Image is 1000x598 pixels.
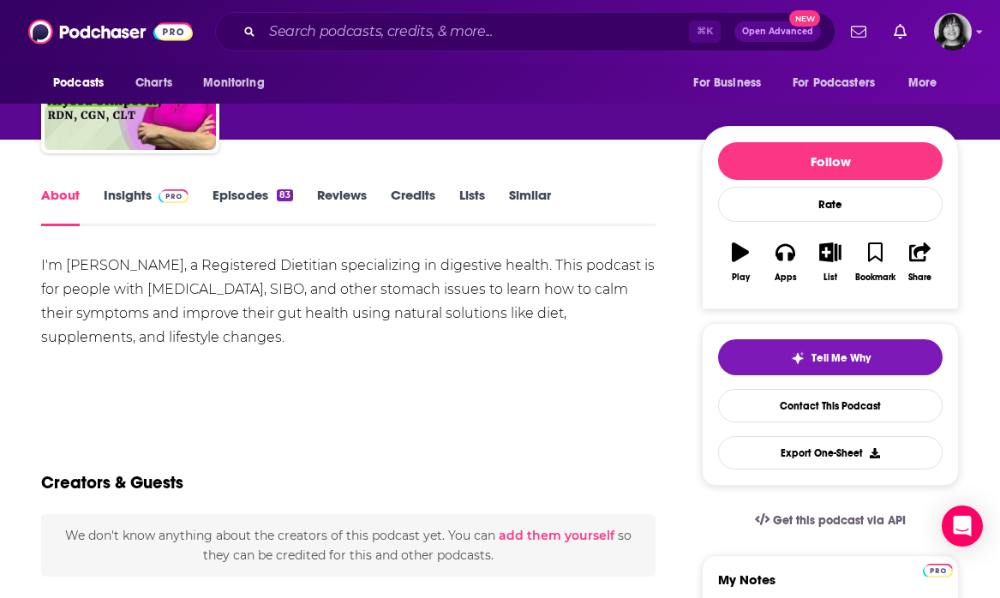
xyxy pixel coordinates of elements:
[773,513,906,528] span: Get this podcast via API
[718,339,943,375] button: tell me why sparkleTell Me Why
[41,472,183,493] h2: Creators & Guests
[693,71,761,95] span: For Business
[923,561,953,577] a: Pro website
[742,27,813,36] span: Open Advanced
[887,17,913,46] a: Show notifications dropdown
[262,18,689,45] input: Search podcasts, credits, & more...
[811,351,871,365] span: Tell Me Why
[391,187,435,226] a: Credits
[734,21,821,42] button: Open AdvancedNew
[65,528,632,562] span: We don't know anything about the creators of this podcast yet . You can so they can be credited f...
[908,272,931,283] div: Share
[853,231,897,293] button: Bookmark
[203,71,264,95] span: Monitoring
[855,272,895,283] div: Bookmark
[213,187,293,226] a: Episodes83
[215,12,835,51] div: Search podcasts, credits, & more...
[41,254,656,350] div: I'm [PERSON_NAME], a Registered Dietitian specializing in digestive health. This podcast is for p...
[732,272,750,283] div: Play
[844,17,873,46] a: Show notifications dropdown
[317,187,367,226] a: Reviews
[277,189,293,201] div: 83
[823,272,837,283] div: List
[104,187,189,226] a: InsightsPodchaser Pro
[934,13,972,51] span: Logged in as parkdalepublicity1
[509,187,551,226] a: Similar
[718,231,763,293] button: Play
[942,505,983,547] div: Open Intercom Messenger
[763,231,807,293] button: Apps
[718,389,943,422] a: Contact This Podcast
[718,187,943,222] div: Rate
[159,189,189,203] img: Podchaser Pro
[791,351,805,365] img: tell me why sparkle
[808,231,853,293] button: List
[934,13,972,51] button: Show profile menu
[53,71,104,95] span: Podcasts
[934,13,972,51] img: User Profile
[135,71,172,95] span: Charts
[499,529,614,542] button: add them yourself
[775,272,797,283] div: Apps
[781,67,900,99] button: open menu
[793,71,875,95] span: For Podcasters
[896,67,959,99] button: open menu
[898,231,943,293] button: Share
[923,564,953,577] img: Podchaser Pro
[789,10,820,27] span: New
[41,187,80,226] a: About
[28,15,193,48] img: Podchaser - Follow, Share and Rate Podcasts
[41,67,126,99] button: open menu
[681,67,782,99] button: open menu
[741,499,919,541] a: Get this podcast via API
[718,436,943,469] button: Export One-Sheet
[124,67,183,99] a: Charts
[908,71,937,95] span: More
[459,187,485,226] a: Lists
[689,21,721,43] span: ⌘ K
[191,67,286,99] button: open menu
[718,142,943,180] button: Follow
